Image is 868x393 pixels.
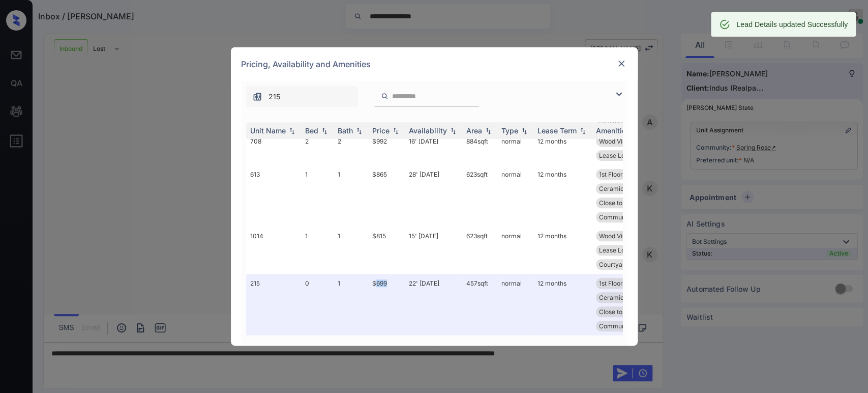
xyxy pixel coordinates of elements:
[599,322,645,330] span: Community Fee
[616,59,626,69] img: close
[533,274,592,335] td: 12 months
[497,132,533,165] td: normal
[599,294,648,301] span: Ceramic Tile Di...
[501,126,518,135] div: Type
[338,126,353,135] div: Bath
[497,274,533,335] td: normal
[287,127,297,134] img: sorting
[405,132,462,165] td: 16' [DATE]
[246,274,301,335] td: 215
[334,274,368,335] td: 1
[599,232,650,240] span: Wood Vinyl Bed ...
[599,152,632,159] span: Lease Lock
[462,227,497,274] td: 623 sqft
[497,227,533,274] td: normal
[519,127,529,134] img: sorting
[599,279,623,287] span: 1st Floor
[736,15,848,34] div: Lead Details updated Successfully
[599,261,644,268] span: Courtyard view
[319,127,330,134] img: sorting
[409,126,447,135] div: Availability
[231,47,638,81] div: Pricing, Availability and Amenities
[405,227,462,274] td: 15' [DATE]
[246,227,301,274] td: 1014
[368,274,405,335] td: $699
[462,132,497,165] td: 884 sqft
[462,274,497,335] td: 457 sqft
[599,213,645,221] span: Community Fee
[599,185,648,192] span: Ceramic Tile Di...
[405,165,462,227] td: 28' [DATE]
[246,165,301,227] td: 613
[354,127,364,134] img: sorting
[537,126,577,135] div: Lease Term
[599,171,623,178] span: 1st Floor
[334,132,368,165] td: 2
[334,165,368,227] td: 1
[391,127,401,134] img: sorting
[372,126,390,135] div: Price
[533,132,592,165] td: 12 months
[578,127,588,134] img: sorting
[301,227,334,274] td: 1
[301,132,334,165] td: 2
[448,127,458,134] img: sorting
[533,165,592,227] td: 12 months
[533,227,592,274] td: 12 months
[613,88,625,100] img: icon-zuma
[368,165,405,227] td: $865
[466,126,482,135] div: Area
[599,137,650,145] span: Wood Vinyl Bed ...
[462,165,497,227] td: 623 sqft
[252,92,262,102] img: icon-zuma
[368,227,405,274] td: $815
[250,126,286,135] div: Unit Name
[305,126,318,135] div: Bed
[599,199,678,207] span: Close to [PERSON_NAME]...
[334,227,368,274] td: 1
[301,165,334,227] td: 1
[381,92,388,101] img: icon-zuma
[497,165,533,227] td: normal
[246,132,301,165] td: 708
[599,308,678,316] span: Close to [PERSON_NAME]...
[368,132,405,165] td: $992
[301,274,334,335] td: 0
[599,246,632,254] span: Lease Lock
[596,126,630,135] div: Amenities
[483,127,493,134] img: sorting
[405,274,462,335] td: 22' [DATE]
[268,91,280,102] span: 215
